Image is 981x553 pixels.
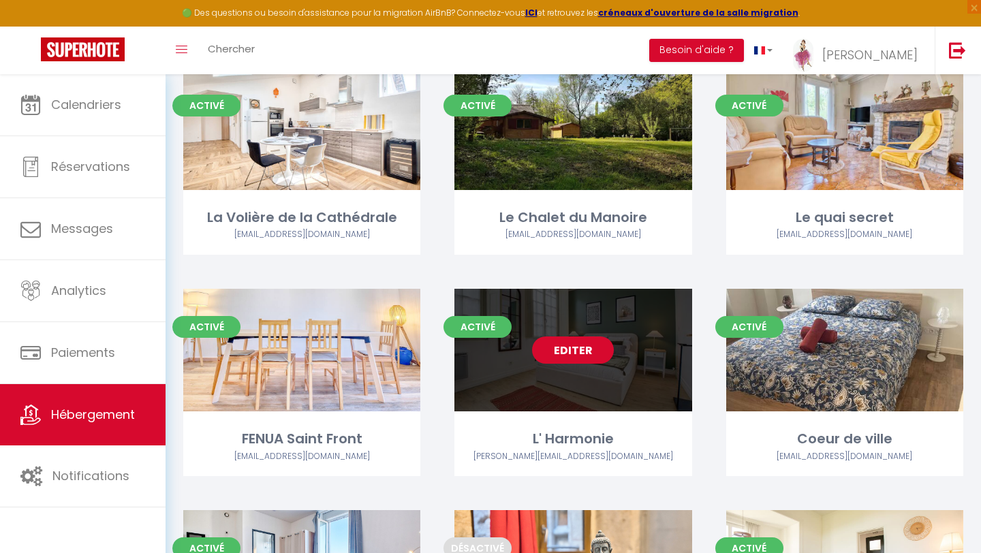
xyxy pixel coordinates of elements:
[51,158,130,175] span: Réservations
[525,7,538,18] a: ICI
[793,39,813,72] img: ...
[443,95,512,116] span: Activé
[715,95,783,116] span: Activé
[949,42,966,59] img: logout
[183,428,420,449] div: FENUA Saint Front
[598,7,798,18] a: créneaux d'ouverture de la salle migration
[208,42,255,56] span: Chercher
[726,228,963,241] div: Airbnb
[51,282,106,299] span: Analytics
[51,406,135,423] span: Hébergement
[41,37,125,61] img: Super Booking
[822,46,918,63] span: [PERSON_NAME]
[454,207,691,228] div: Le Chalet du Manoire
[183,228,420,241] div: Airbnb
[172,95,240,116] span: Activé
[454,450,691,463] div: Airbnb
[783,27,935,74] a: ... [PERSON_NAME]
[715,316,783,338] span: Activé
[726,428,963,449] div: Coeur de ville
[198,27,265,74] a: Chercher
[443,316,512,338] span: Activé
[726,450,963,463] div: Airbnb
[649,39,744,62] button: Besoin d'aide ?
[183,450,420,463] div: Airbnb
[51,96,121,113] span: Calendriers
[172,316,240,338] span: Activé
[51,220,113,237] span: Messages
[532,336,614,364] a: Editer
[51,344,115,361] span: Paiements
[454,228,691,241] div: Airbnb
[454,428,691,449] div: L' Harmonie
[183,207,420,228] div: La Volière de la Cathédrale
[52,467,129,484] span: Notifications
[726,207,963,228] div: Le quai secret
[11,5,52,46] button: Ouvrir le widget de chat LiveChat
